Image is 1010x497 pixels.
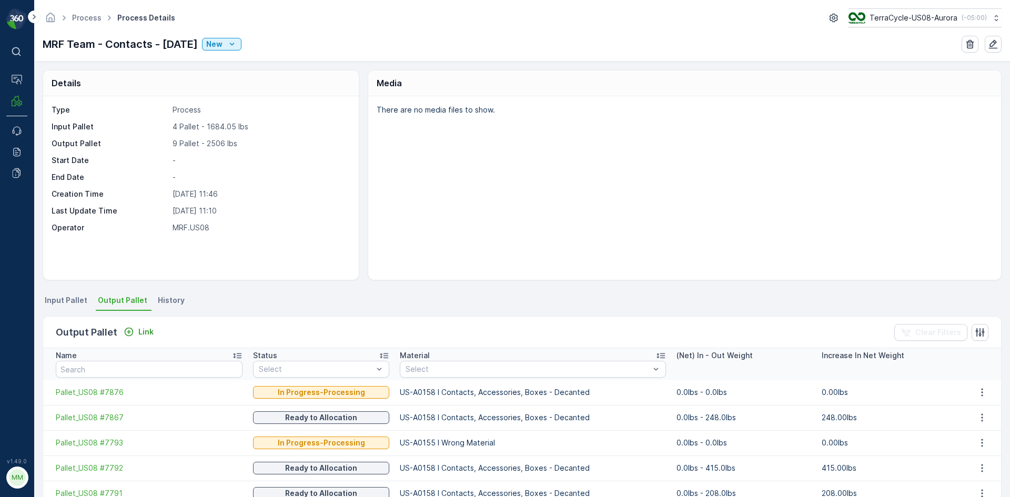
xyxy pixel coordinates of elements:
p: - [173,155,348,166]
td: 415.00lbs [816,455,962,481]
p: Clear Filters [915,327,961,338]
p: Last Update Time [52,206,168,216]
a: Pallet_US08 #7792 [56,463,243,473]
p: Output Pallet [56,325,117,340]
p: Name [56,350,77,361]
p: There are no media files to show. [377,105,990,115]
p: End Date [52,172,168,182]
img: logo [6,8,27,29]
p: (Net) In - Out Weight [676,350,753,361]
span: Input Pallet [45,295,87,306]
p: [DATE] 11:10 [173,206,348,216]
p: Details [52,77,81,89]
td: US-A0158 I Contacts, Accessories, Boxes - Decanted [395,455,671,481]
button: Link [119,326,158,338]
p: Input Pallet [52,121,168,132]
p: Increase In Net Weight [822,350,904,361]
p: [DATE] 11:46 [173,189,348,199]
button: TerraCycle-US08-Aurora(-05:00) [849,8,1002,27]
p: 9 Pallet - 2506 lbs [173,138,348,149]
span: History [158,295,185,306]
p: Select [406,364,650,374]
td: 0.0lbs - 0.0lbs [671,430,816,455]
a: Process [72,13,102,22]
span: v 1.49.0 [6,458,27,464]
a: Homepage [45,16,56,25]
p: Ready to Allocation [285,463,357,473]
p: Status [253,350,277,361]
button: New [202,38,241,50]
p: Start Date [52,155,168,166]
td: 0.00lbs [816,380,962,405]
p: Type [52,105,168,115]
a: Pallet_US08 #7793 [56,438,243,448]
a: Pallet_US08 #7867 [56,412,243,423]
a: Pallet_US08 #7876 [56,387,243,398]
p: Ready to Allocation [285,412,357,423]
td: 0.0lbs - 0.0lbs [671,380,816,405]
button: In Progress-Processing [253,386,389,399]
button: In Progress-Processing [253,437,389,449]
p: - [173,172,348,182]
td: 0.0lbs - 248.0lbs [671,405,816,430]
p: In Progress-Processing [278,438,365,448]
p: 4 Pallet - 1684.05 lbs [173,121,348,132]
button: Clear Filters [894,324,967,341]
td: US-A0158 I Contacts, Accessories, Boxes - Decanted [395,380,671,405]
button: Ready to Allocation [253,411,389,424]
button: Ready to Allocation [253,462,389,474]
span: Output Pallet [98,295,147,306]
p: Material [400,350,430,361]
p: Media [377,77,402,89]
td: 0.0lbs - 415.0lbs [671,455,816,481]
p: Process [173,105,348,115]
p: Creation Time [52,189,168,199]
p: MRF Team - Contacts - [DATE] [43,36,198,52]
td: 0.00lbs [816,430,962,455]
p: Output Pallet [52,138,168,149]
p: Select [259,364,373,374]
input: Search [56,361,243,378]
div: MM [9,469,26,486]
td: US-A0155 I Wrong Material [395,430,671,455]
p: In Progress-Processing [278,387,365,398]
p: Operator [52,222,168,233]
td: 248.00lbs [816,405,962,430]
button: MM [6,466,27,489]
p: MRF.US08 [173,222,348,233]
p: ( -05:00 ) [962,14,987,22]
p: TerraCycle-US08-Aurora [870,13,957,23]
td: US-A0158 I Contacts, Accessories, Boxes - Decanted [395,405,671,430]
img: image_ci7OI47.png [849,12,865,24]
p: New [206,39,223,49]
span: Process Details [115,13,177,23]
p: Link [138,327,154,337]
